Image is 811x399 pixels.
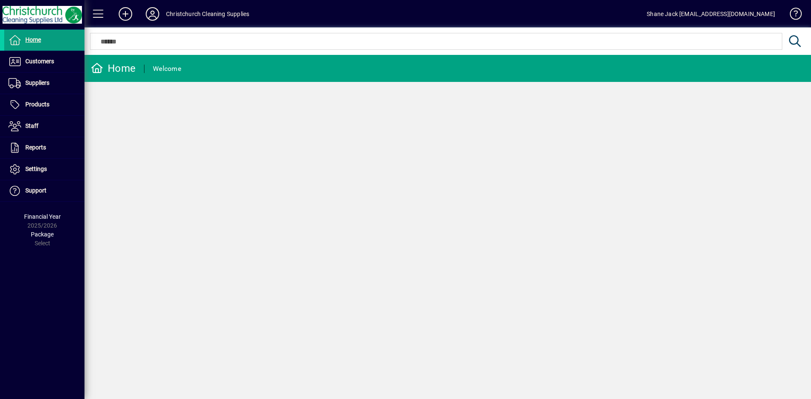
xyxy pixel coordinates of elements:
[166,7,249,21] div: Christchurch Cleaning Supplies
[25,79,49,86] span: Suppliers
[25,101,49,108] span: Products
[4,94,84,115] a: Products
[4,51,84,72] a: Customers
[31,231,54,238] span: Package
[647,7,775,21] div: Shane Jack [EMAIL_ADDRESS][DOMAIN_NAME]
[4,137,84,158] a: Reports
[139,6,166,22] button: Profile
[4,73,84,94] a: Suppliers
[153,62,181,76] div: Welcome
[784,2,800,29] a: Knowledge Base
[112,6,139,22] button: Add
[25,187,46,194] span: Support
[25,36,41,43] span: Home
[4,159,84,180] a: Settings
[25,122,38,129] span: Staff
[4,180,84,201] a: Support
[25,58,54,65] span: Customers
[4,116,84,137] a: Staff
[24,213,61,220] span: Financial Year
[25,144,46,151] span: Reports
[25,166,47,172] span: Settings
[91,62,136,75] div: Home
